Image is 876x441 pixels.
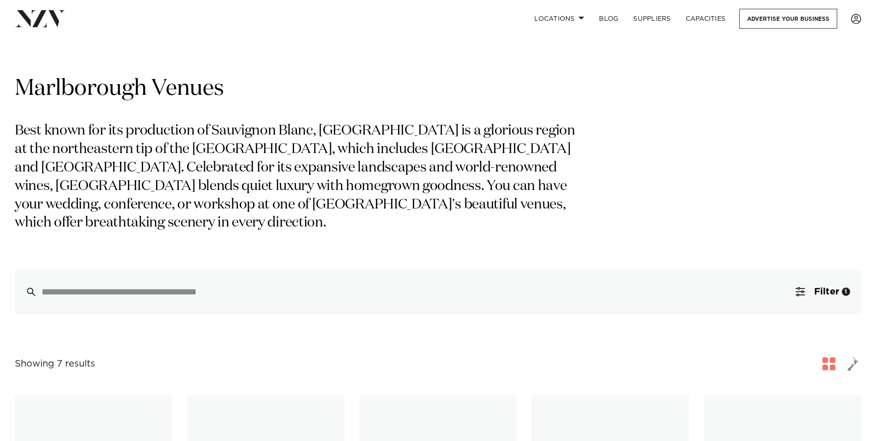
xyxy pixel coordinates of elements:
[842,288,850,296] div: 1
[739,9,837,29] a: Advertise your business
[592,9,626,29] a: BLOG
[15,74,861,104] h1: Marlborough Venues
[626,9,678,29] a: SUPPLIERS
[15,357,95,371] div: Showing 7 results
[785,269,861,314] button: Filter1
[814,287,839,296] span: Filter
[15,10,65,27] img: nzv-logo.png
[678,9,733,29] a: Capacities
[15,122,586,233] p: Best known for its production of Sauvignon Blanc, [GEOGRAPHIC_DATA] is a glorious region at the n...
[527,9,592,29] a: Locations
